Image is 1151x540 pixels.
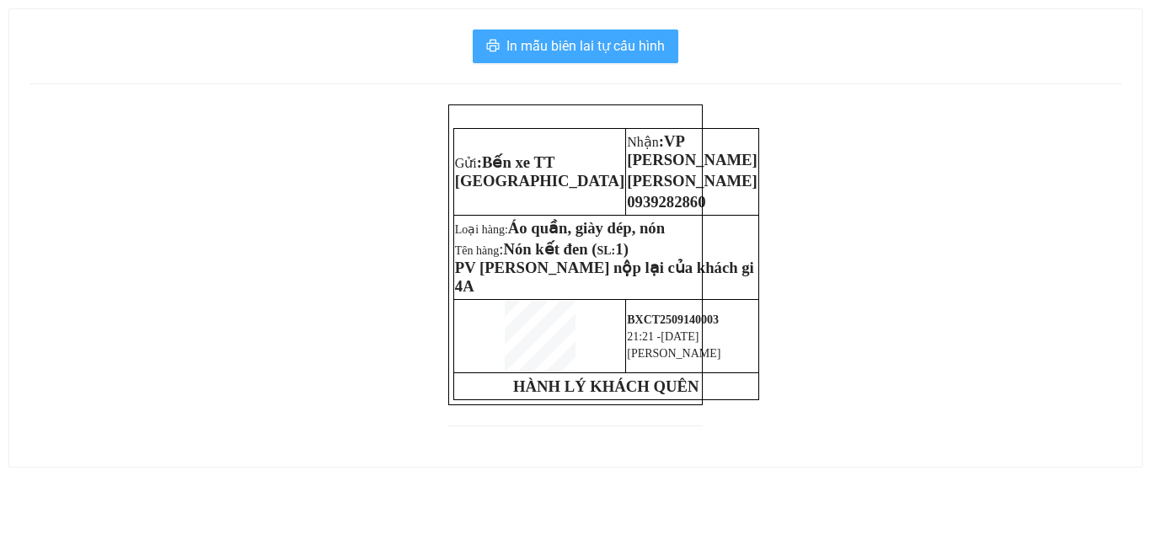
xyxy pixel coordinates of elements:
span: PV [PERSON_NAME] nộp lại của khách gi 4A [455,259,754,295]
span: [DATE] [661,330,699,343]
span: BXCT2509140003 [627,313,719,326]
span: Bến xe TT [GEOGRAPHIC_DATA] [455,153,624,190]
span: [PERSON_NAME] [627,347,720,360]
span: Áo quần, giày dép, nón [508,219,665,237]
span: VP [PERSON_NAME] [627,132,757,168]
span: Tên hàng [455,244,597,257]
span: SL: [597,244,616,257]
span: 1) [615,240,629,258]
button: printerIn mẫu biên lai tự cấu hình [473,29,678,63]
span: : [499,240,597,258]
span: [PERSON_NAME] [627,172,757,190]
span: 0939282860 [627,193,705,211]
span: Gửi [455,156,477,170]
span: 21:21 - [627,330,661,343]
span: Nón kết đen ( [503,240,597,258]
strong: HÀNH LÝ KHÁCH QUÊN [513,377,699,395]
span: Nhận [627,135,659,149]
span: : [455,153,624,190]
span: printer [486,39,500,55]
span: In mẫu biên lai tự cấu hình [506,35,665,56]
span: Loại hàng: [455,223,665,236]
span: : [627,132,757,168]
